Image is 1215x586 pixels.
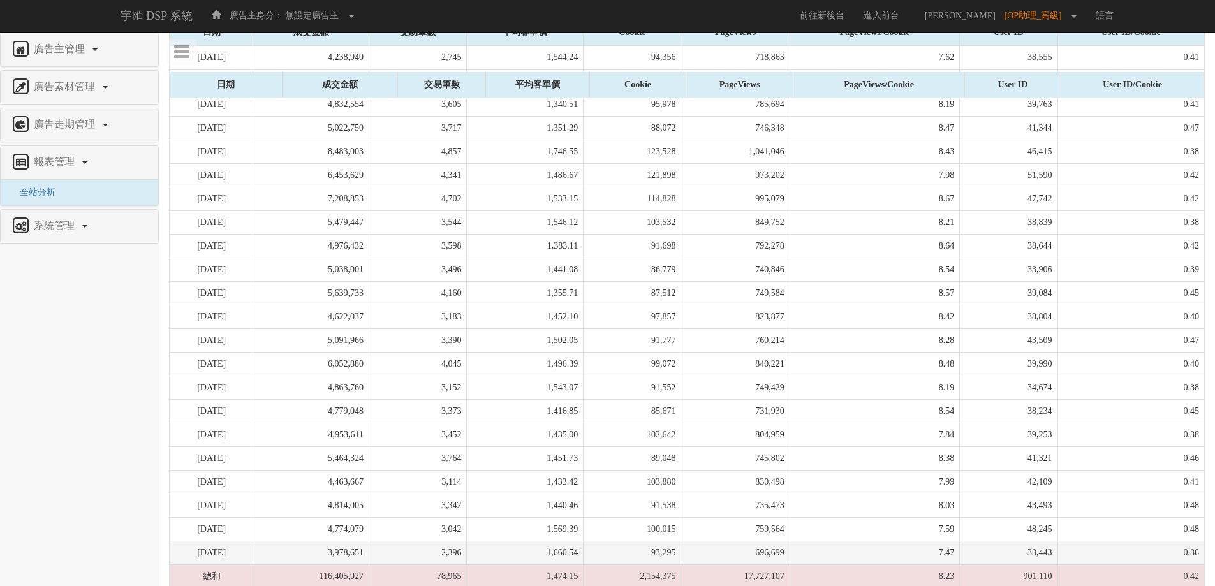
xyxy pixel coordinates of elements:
[467,282,584,305] td: 1,355.71
[170,93,253,117] td: [DATE]
[681,447,790,471] td: 745,802
[960,70,1057,93] td: 42,153
[253,329,369,353] td: 5,091,966
[253,235,369,258] td: 4,976,432
[681,282,790,305] td: 749,584
[681,117,790,140] td: 746,348
[170,282,253,305] td: [DATE]
[467,187,584,211] td: 1,533.15
[960,329,1057,353] td: 43,509
[467,258,584,282] td: 1,441.08
[790,329,960,353] td: 8.28
[467,70,584,93] td: 1,311.01
[681,329,790,353] td: 760,214
[170,353,253,376] td: [DATE]
[960,140,1057,164] td: 46,415
[285,11,339,20] span: 無設定廣告主
[790,518,960,541] td: 7.59
[681,93,790,117] td: 785,694
[790,471,960,494] td: 7.99
[253,400,369,423] td: 4,779,048
[584,211,681,235] td: 103,532
[681,471,790,494] td: 830,498
[960,447,1057,471] td: 41,321
[369,235,467,258] td: 3,598
[681,541,790,565] td: 696,699
[960,117,1057,140] td: 41,344
[170,305,253,329] td: [DATE]
[253,423,369,447] td: 4,953,611
[170,400,253,423] td: [DATE]
[467,211,584,235] td: 1,546.12
[1057,93,1204,117] td: 0.41
[790,117,960,140] td: 8.47
[369,447,467,471] td: 3,764
[230,11,283,20] span: 廣告主身分：
[960,20,1057,45] div: User ID
[960,494,1057,518] td: 43,493
[681,353,790,376] td: 840,221
[10,115,149,135] a: 廣告走期管理
[960,46,1057,70] td: 38,555
[584,447,681,471] td: 89,048
[681,235,790,258] td: 792,278
[790,211,960,235] td: 8.21
[369,70,467,93] td: 3,947
[253,164,369,187] td: 6,453,629
[681,423,790,447] td: 804,959
[369,164,467,187] td: 4,341
[584,187,681,211] td: 114,828
[486,72,590,98] div: 平均客單價
[467,93,584,117] td: 1,340.51
[1057,70,1204,93] td: 0.42
[1057,541,1204,565] td: 0.36
[170,258,253,282] td: [DATE]
[584,541,681,565] td: 93,295
[584,70,681,93] td: 99,847
[170,541,253,565] td: [DATE]
[253,20,369,45] div: 成交金額
[467,117,584,140] td: 1,351.29
[790,353,960,376] td: 8.48
[790,235,960,258] td: 8.64
[170,447,253,471] td: [DATE]
[790,541,960,565] td: 7.47
[467,46,584,70] td: 1,544.24
[467,329,584,353] td: 1,502.05
[790,187,960,211] td: 8.67
[170,329,253,353] td: [DATE]
[1057,235,1204,258] td: 0.42
[681,70,790,93] td: 855,749
[467,376,584,400] td: 1,543.07
[681,20,789,45] div: PageViews
[1057,376,1204,400] td: 0.38
[253,211,369,235] td: 5,479,447
[369,211,467,235] td: 3,544
[960,164,1057,187] td: 51,590
[584,471,681,494] td: 103,880
[584,518,681,541] td: 100,015
[790,282,960,305] td: 8.57
[1057,423,1204,447] td: 0.38
[584,258,681,282] td: 86,779
[590,72,686,98] div: Cookie
[10,40,149,60] a: 廣告主管理
[793,72,964,98] div: PageViews/Cookie
[170,140,253,164] td: [DATE]
[369,258,467,282] td: 3,496
[10,77,149,98] a: 廣告素材管理
[467,305,584,329] td: 1,452.10
[1057,140,1204,164] td: 0.38
[170,70,253,93] td: [DATE]
[960,423,1057,447] td: 39,253
[369,20,466,45] div: 交易筆數
[790,164,960,187] td: 7.98
[1057,282,1204,305] td: 0.45
[467,140,584,164] td: 1,746.55
[170,164,253,187] td: [DATE]
[31,119,101,129] span: 廣告走期管理
[253,282,369,305] td: 5,639,733
[170,211,253,235] td: [DATE]
[170,72,282,98] div: 日期
[790,400,960,423] td: 8.54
